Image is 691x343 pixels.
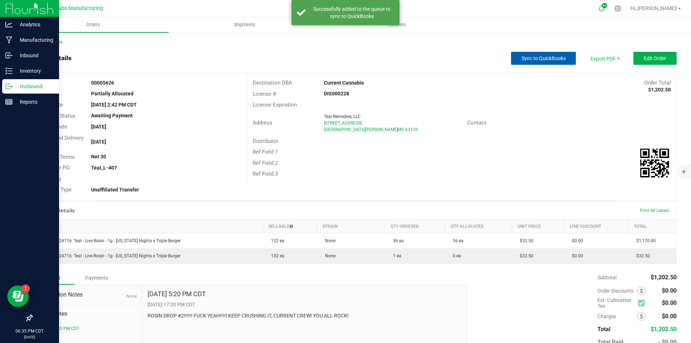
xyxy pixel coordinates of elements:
[512,220,564,233] th: Unit Price
[640,149,669,177] img: Scan me!
[91,91,134,96] strong: Partially Allocated
[597,275,617,280] span: Subtotal
[77,22,110,28] span: Orders
[253,138,278,144] span: Distributor
[253,160,278,166] span: Ref Field 2
[321,253,335,258] span: None
[126,294,136,299] span: None
[224,22,265,28] span: Shipments
[169,17,320,32] a: Shipments
[662,299,677,306] span: $0.00
[633,238,656,243] span: $1,170.00
[317,220,385,233] th: Strain
[13,82,56,91] p: Outbound
[3,334,56,340] p: [DATE]
[5,98,13,105] inline-svg: Reports
[568,253,583,258] span: $0.00
[37,290,136,299] span: Destination Notes
[91,124,106,130] strong: [DATE]
[91,113,133,118] strong: Awaiting Payment
[662,313,677,320] span: $0.00
[91,154,106,159] strong: Net 30
[253,101,297,108] span: License Expiration
[253,119,272,126] span: Address
[449,253,461,258] span: 0 ea
[467,119,486,126] span: Contact
[597,288,637,294] span: Order Discounts
[253,80,292,86] span: Destination DBA
[628,220,676,233] th: Total
[91,165,117,171] strong: Teal_L-407
[651,326,677,333] span: $1,202.50
[263,220,317,233] th: Sellable
[5,21,13,28] inline-svg: Analytics
[449,238,464,243] span: 36 ea
[631,5,677,11] span: Hi, [PERSON_NAME]!
[516,238,533,243] span: $32.50
[253,171,278,177] span: Ref Field 3
[17,17,169,32] a: Orders
[267,253,284,258] span: 132 ea
[5,52,13,59] inline-svg: Inbound
[5,36,13,44] inline-svg: Manufacturing
[633,52,677,65] button: Edit Order
[148,312,461,320] p: ROSIN DROP #2!!!!!! FUCK YEAH!!!!! KEEP CRUSHING IT, CURRENT CREW! YOU ALL ROCK!
[648,87,671,92] strong: $1,202.50
[389,253,401,258] span: 1 ea
[13,36,56,44] p: Manufacturing
[651,274,677,281] span: $1,202.50
[310,5,394,20] div: Successfully added to the queue to sync to QuickBooks
[597,326,610,333] span: Total
[324,91,349,96] strong: DIS000228
[148,290,206,298] h4: [DATE] 5:20 PM CDT
[385,220,445,233] th: Qty Ordered
[597,313,637,319] span: Charges
[5,67,13,75] inline-svg: Inventory
[324,114,361,119] span: Teal Remedies, LLC
[640,149,669,177] qrcode: 00005626
[644,80,671,86] span: Order Total
[3,328,56,334] p: 06:35 PM CDT
[44,5,103,12] span: Teal Labs Manufacturing
[397,127,404,132] span: MO
[21,284,30,293] iframe: Resource center unread badge
[37,310,136,318] span: Order Notes
[662,287,677,294] span: $0.00
[644,55,666,61] span: Edit Order
[5,83,13,90] inline-svg: Outbound
[597,297,635,309] span: Est. Cultivation Tax
[7,285,29,307] iframe: Resource center
[253,91,276,97] span: License #
[633,253,650,258] span: $32.50
[91,187,139,193] strong: Unaffiliated Transfer
[324,80,364,86] strong: Current Cannabis
[321,238,335,243] span: None
[511,52,576,65] button: Sync to QuickBooks
[445,220,512,233] th: Qty Allocated
[267,238,284,243] span: 132 ea
[91,139,106,145] strong: [DATE]
[613,5,622,12] div: Manage settings
[13,98,56,106] p: Reports
[640,208,669,213] span: Print All Labels
[253,149,278,155] span: Ref Field 1
[324,121,362,126] span: [STREET_ADDRESS]
[148,301,461,308] p: [DATE] 17:20 PM CDT
[603,4,606,7] span: 9+
[13,67,56,75] p: Inventory
[37,238,181,243] span: M00002324716: Teal - Live Rosin - 1g - [US_STATE] Nights x Triple Burger
[389,238,404,243] span: 36 ea
[75,271,118,284] div: Payments
[521,55,566,61] span: Sync to QuickBooks
[91,102,137,108] strong: [DATE] 2:42 PM CDT
[13,20,56,29] p: Analytics
[91,80,114,86] strong: 00005626
[405,127,418,132] span: 63129
[638,298,648,308] span: Calculate cultivation tax
[583,52,626,65] li: Export PDF
[37,135,83,149] span: Requested Delivery Date
[324,127,398,132] span: [GEOGRAPHIC_DATA][PERSON_NAME]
